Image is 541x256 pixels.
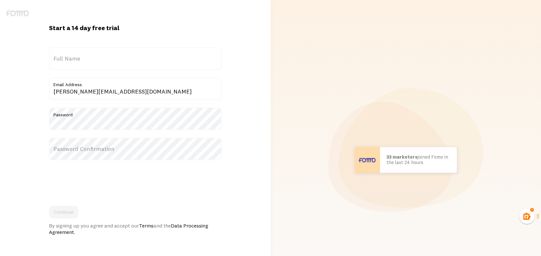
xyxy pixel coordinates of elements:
img: fomo-logo-gray-b99e0e8ada9f9040e2984d0d95b3b12da0074ffd48d1e5cb62ac37fc77b0b268.svg [6,10,29,16]
label: Password [49,108,222,119]
a: Terms [139,222,154,229]
b: 33 marketers [386,154,418,160]
p: joined Fomo in the last 24 hours [386,154,450,165]
label: Email Address [49,78,222,88]
label: Full Name [49,47,222,70]
label: Password Confirmation [49,138,222,160]
iframe: reCAPTCHA [49,168,146,193]
a: Data Processing Agreement [49,222,208,235]
h1: Start a 14 day free trial [49,24,222,32]
div: By signing up you agree and accept our and the . [49,222,222,235]
img: User avatar [354,147,380,173]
